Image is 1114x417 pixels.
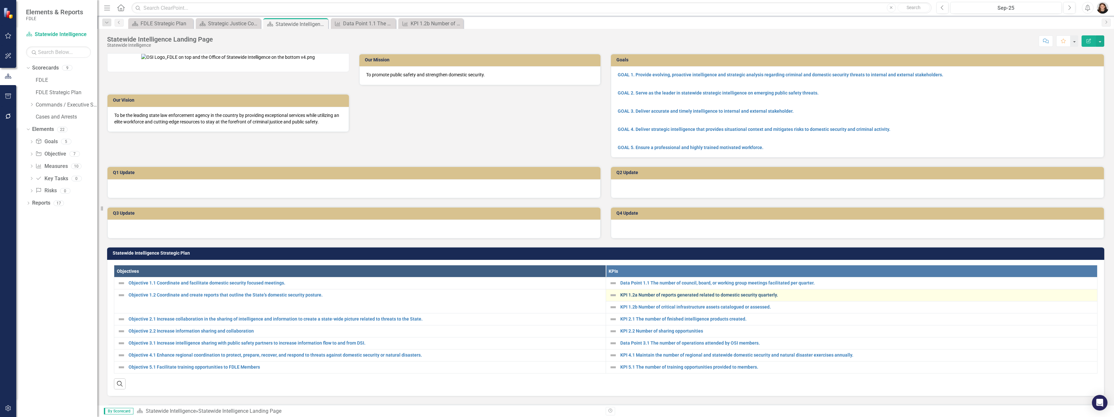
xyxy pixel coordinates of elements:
a: Scorecards [32,64,59,72]
a: GOAL 2. Serve as the leader in statewide strategic intelligence on emerging public safety threats. [618,90,819,95]
a: FDLE Strategic Plan [130,19,192,28]
img: Not Defined [609,303,617,311]
a: Objective 1.2 Coordinate and create reports that outline the State’s domestic security posture. [129,293,602,297]
p: To promote public safety and strengthen domestic security. [366,71,594,78]
img: Not Defined [118,291,125,299]
td: Double-Click to Edit Right Click for Context Menu [606,325,1097,337]
td: Double-Click to Edit Right Click for Context Menu [606,289,1097,301]
span: By Scorecard [104,408,133,414]
img: Not Defined [609,363,617,371]
a: Objective 3.1 Increase intelligence sharing with public safety partners to increase information f... [129,341,602,346]
h3: Q3 Update [113,211,597,216]
img: Not Defined [609,351,617,359]
img: Not Defined [118,315,125,323]
a: KPI 1.2b Number of critical infrastructure assets catalogued or assessed. [620,305,1094,310]
a: Objective 5.1 Facilitate training opportunities to FDLE Members [129,365,602,370]
div: Strategic Justice Command [208,19,259,28]
h3: Our Mission [365,57,598,62]
div: Sep-25 [953,4,1059,12]
img: Not Defined [118,363,125,371]
img: Linda Infinger [1097,2,1108,14]
div: Statewide Intelligence [107,43,213,48]
a: KPI 1.2a Number of reports generated related to domestic security quarterly. [620,293,1094,297]
img: Not Defined [609,315,617,323]
div: Data Point 1.1 The number of council, board, or working group meetings facilitated per quarter. [343,19,394,28]
span: Search [907,5,921,10]
button: Sep-25 [950,2,1062,14]
a: GOAL 3. Deliver accurate and timely intelligence to internal and external stakeholder. [618,108,794,114]
a: Objective 1.1 Coordinate and facilitate domestic security focused meetings. [129,281,602,285]
a: Data Point 3.1 The number of operations attended by OSI members. [620,341,1094,346]
td: Double-Click to Edit Right Click for Context Menu [114,313,606,325]
td: Double-Click to Edit Right Click for Context Menu [606,361,1097,373]
div: Statewide Intelligence Landing Page [107,36,213,43]
a: Strategic Justice Command [197,19,259,28]
div: Open Intercom Messenger [1092,395,1108,411]
td: Double-Click to Edit Right Click for Context Menu [114,337,606,349]
div: 5 [61,139,71,145]
a: Objective 4.1 Enhance regional coordination to protect, prepare, recover, and respond to threats ... [129,353,602,358]
h3: Q4 Update [616,211,1101,216]
td: Double-Click to Edit Right Click for Context Menu [606,313,1097,325]
a: KPI 2.1 The number of finished intelligence products created. [620,317,1094,322]
div: 7 [69,151,80,157]
div: FDLE Strategic Plan [141,19,192,28]
div: Statewide Intelligence Landing Page [198,408,281,414]
div: 22 [57,127,68,132]
a: KPI 2.2 Number of sharing opportunities [620,329,1094,334]
button: Search [897,3,930,12]
td: Double-Click to Edit Right Click for Context Menu [606,349,1097,361]
a: Data Point 1.1 The number of council, board, or working group meetings facilitated per quarter. [332,19,394,28]
a: Key Tasks [35,175,68,183]
td: Double-Click to Edit Right Click for Context Menu [606,301,1097,313]
a: KPI 5.1 The number of training opportunities provided to members. [620,365,1094,370]
input: Search Below... [26,46,91,58]
h3: Statewide Intelligence Strategic Plan [113,251,1101,256]
td: Double-Click to Edit Right Click for Context Menu [114,361,606,373]
a: FDLE Strategic Plan [36,89,97,96]
input: Search ClearPoint... [131,2,932,14]
div: Statewide Intelligence Landing Page [276,20,327,28]
p: To be the leading state law enforcement agency in the country by providing exceptional services w... [114,112,342,125]
a: Statewide Intelligence [26,31,91,38]
td: Double-Click to Edit Right Click for Context Menu [114,325,606,337]
a: Elements [32,126,54,133]
div: KPI 1.2b Number of critical infrastructure assets catalogued or assessed. [411,19,462,28]
img: ClearPoint Strategy [3,7,15,19]
a: Commands / Executive Support Branch [36,101,97,109]
div: 9 [62,65,72,71]
img: Not Defined [609,291,617,299]
a: GOAL 1. Provide evolving, proactive intelligence and strategic analysis regarding criminal and do... [618,72,943,77]
img: Not Defined [609,279,617,287]
a: Objective 2.1 Increase collaboration in the sharing of intelligence and information to create a s... [129,317,602,322]
img: Not Defined [118,327,125,335]
a: Objective [35,150,66,158]
a: Measures [35,163,68,170]
div: 0 [60,188,70,194]
a: Reports [32,199,50,207]
a: Risks [35,187,56,195]
img: Not Defined [609,327,617,335]
img: Not Defined [118,351,125,359]
a: KPI 1.2b Number of critical infrastructure assets catalogued or assessed. [400,19,462,28]
a: KPI 4.1 Maintain the number of regional and statewide domestic security and natural disaster exer... [620,353,1094,358]
h3: Goals [616,57,1101,62]
td: Double-Click to Edit Right Click for Context Menu [606,337,1097,349]
a: GOAL 5. Ensure a professional and highly trained motivated workforce. [618,145,763,150]
div: 17 [54,200,64,206]
a: Objective 2.2 Increase information sharing and collaboration [129,329,602,334]
img: OSI Logo_FDLE on top and the Office of Statewide Intelligence on the bottom v4.png [141,54,315,60]
h3: Q2 Update [616,170,1101,175]
div: 10 [71,163,81,169]
a: Data Point 1.1 The number of council, board, or working group meetings facilitated per quarter. [620,281,1094,285]
img: Not Defined [118,339,125,347]
td: Double-Click to Edit Right Click for Context Menu [606,277,1097,289]
a: FDLE [36,77,97,84]
div: 0 [71,176,82,181]
td: Double-Click to Edit Right Click for Context Menu [114,289,606,313]
small: FDLE [26,16,83,21]
span: Elements & Reports [26,8,83,16]
a: GOAL 4. Deliver strategic intelligence that provides situational context and mitigates risks to d... [618,127,890,132]
div: » [137,408,601,415]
